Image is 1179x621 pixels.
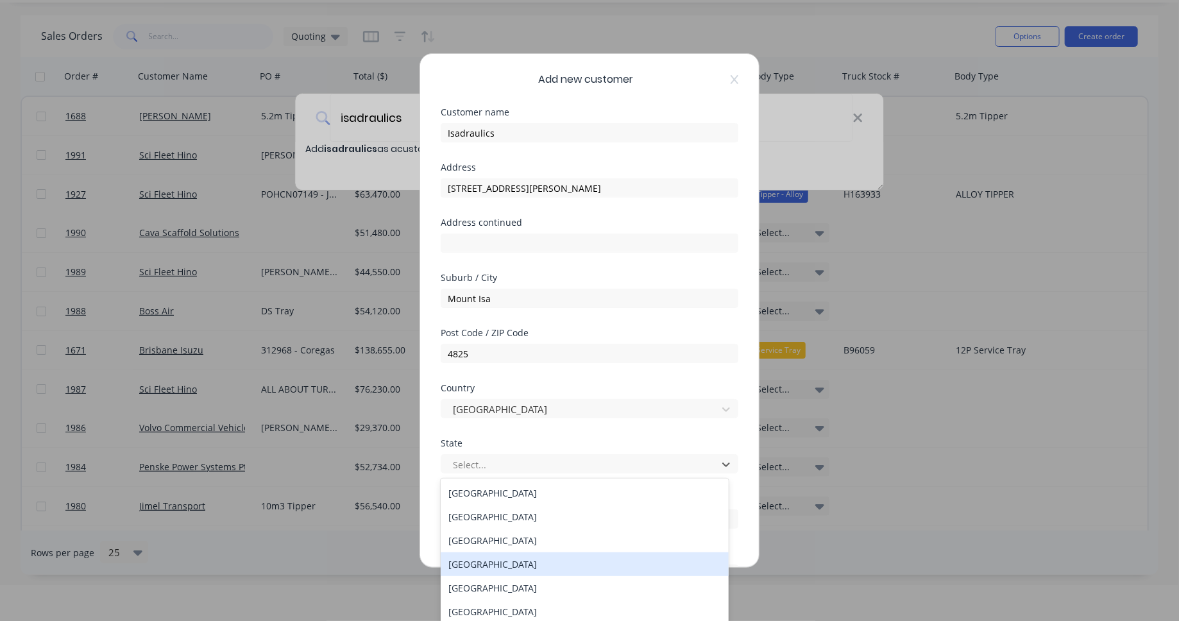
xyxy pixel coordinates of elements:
[538,72,633,87] span: Add new customer
[441,505,729,529] div: [GEOGRAPHIC_DATA]
[441,163,738,172] div: Address
[441,552,729,576] div: [GEOGRAPHIC_DATA]
[441,439,738,448] div: State
[441,218,738,227] div: Address continued
[441,273,738,282] div: Suburb / City
[441,384,738,393] div: Country
[441,576,729,600] div: [GEOGRAPHIC_DATA]
[441,481,729,505] div: [GEOGRAPHIC_DATA]
[441,529,729,552] div: [GEOGRAPHIC_DATA]
[441,108,738,117] div: Customer name
[441,328,738,337] div: Post Code / ZIP Code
